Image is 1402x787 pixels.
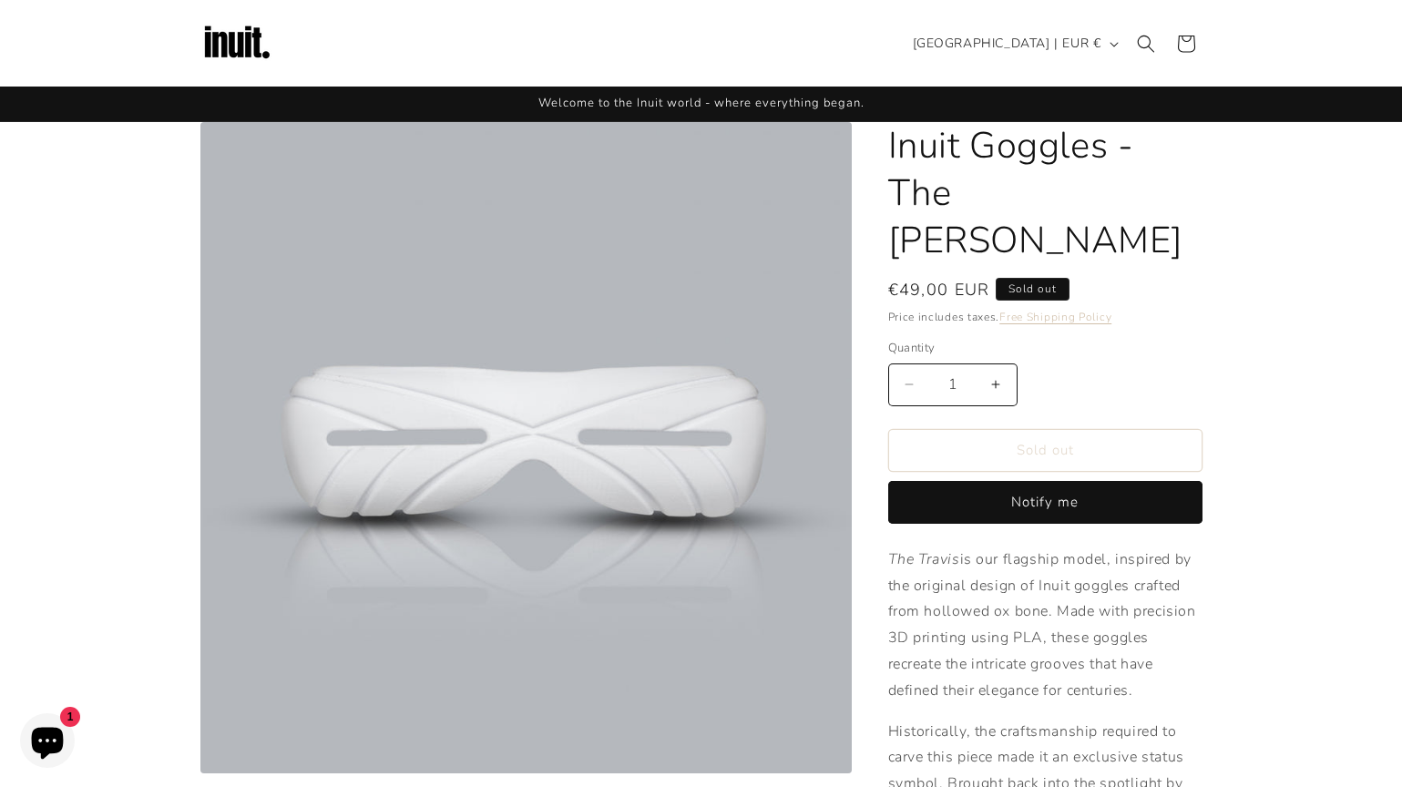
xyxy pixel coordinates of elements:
button: [GEOGRAPHIC_DATA] | EUR € [902,26,1126,61]
button: Notify me [888,481,1202,524]
summary: Search [1126,24,1166,64]
span: €49,00 EUR [888,278,990,302]
img: Inuit Logo [200,7,273,80]
span: Welcome to the Inuit world - where everything began. [538,95,865,111]
a: Free Shipping Policy [999,310,1111,324]
p: is our flagship model, inspired by the original design of Inuit goggles crafted from hollowed ox ... [888,547,1202,704]
span: Sold out [996,278,1069,301]
button: Sold out [888,429,1202,472]
div: Price includes taxes. [888,308,1202,326]
div: Announcement [200,87,1202,121]
label: Quantity [888,340,1202,358]
inbox-online-store-chat: Shopify online store chat [15,713,80,772]
span: [GEOGRAPHIC_DATA] | EUR € [913,34,1101,53]
h1: Inuit Goggles - The [PERSON_NAME] [888,122,1202,264]
em: The Travis [888,549,960,569]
